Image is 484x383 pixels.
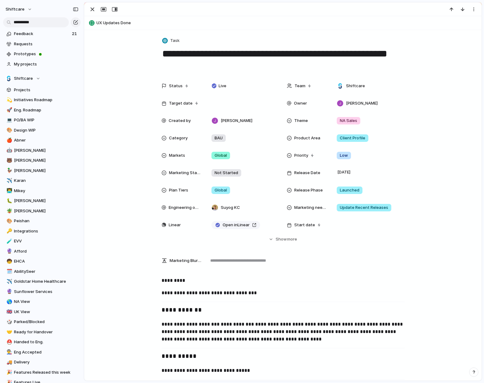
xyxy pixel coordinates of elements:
[3,267,81,276] a: 🗓️AbilitySeer
[7,218,11,225] div: 🎨
[340,135,365,141] span: Client Profile
[3,106,81,115] div: 🚀Eng. Roadmap
[3,4,35,14] button: shiftcare
[6,6,24,12] span: shiftcare
[14,178,78,184] span: Karan
[3,247,81,256] div: 🔮Afford
[169,152,185,159] span: Markets
[14,218,78,224] span: Peishan
[3,60,81,69] a: My projects
[7,359,11,366] div: 🚚
[7,349,11,356] div: 👨‍🏭
[7,369,11,376] div: 🎉
[221,205,240,211] span: Suyog KC
[7,177,11,184] div: ✈️
[7,258,11,265] div: 🧒
[3,196,81,205] a: 🐛[PERSON_NAME]
[14,198,78,204] span: [PERSON_NAME]
[6,329,12,335] button: 🤝
[6,248,12,255] button: 🔮
[7,268,11,275] div: 🗓️
[3,227,81,236] a: 🔑Integrations
[14,248,78,255] span: Afford
[287,236,297,242] span: more
[3,337,81,347] div: ⛑️Handed to Eng.
[14,278,78,285] span: Goldstar Home Healthcare
[3,176,81,185] div: ✈️Karan
[346,100,378,106] span: [PERSON_NAME]
[3,368,81,377] div: 🎉Features Released this week
[170,258,201,264] span: Marketing Blurb (15-20 Words)
[14,238,78,244] span: EVV
[336,169,352,176] span: [DATE]
[6,137,12,143] button: 🍎
[7,318,11,326] div: 🎲
[6,188,12,194] button: 👨‍💻
[295,83,305,89] span: Team
[3,327,81,337] a: 🤝Ready for Handover
[340,205,388,211] span: Update Recent Releases
[6,309,12,315] button: 🇬🇧
[169,205,201,211] span: Engineering owner
[3,95,81,105] a: 💫Initiatives Roadmap
[14,51,78,57] span: Prototypes
[6,178,12,184] button: ✈️
[169,135,188,141] span: Category
[14,208,78,214] span: [PERSON_NAME]
[6,349,12,355] button: 👨‍🏭
[3,115,81,125] a: 💻PO/BA WIP
[169,187,188,193] span: Plan Tiers
[6,208,12,214] button: 🪴
[7,137,11,144] div: 🍎
[3,348,81,357] a: 👨‍🏭Eng Accepted
[14,339,78,345] span: Handed to Eng.
[7,147,11,154] div: 🤖
[6,97,12,103] button: 💫
[7,197,11,205] div: 🐛
[6,369,12,376] button: 🎉
[14,75,33,82] span: Shiftcare
[169,118,191,124] span: Created by
[3,136,81,145] a: 🍎Abner
[14,117,78,123] span: PO/BA WIP
[221,118,252,124] span: [PERSON_NAME]
[3,307,81,317] a: 🇬🇧UK View
[3,156,81,165] a: 🐻[PERSON_NAME]
[14,289,78,295] span: Sunflower Services
[6,228,12,234] button: 🔑
[14,369,78,376] span: Features Released this week
[14,97,78,103] span: Initiatives Roadmap
[6,339,12,345] button: ⛑️
[6,107,12,113] button: 🚀
[7,248,11,255] div: 🔮
[3,358,81,367] a: 🚚Delivery
[7,308,11,315] div: 🇬🇧
[14,319,78,325] span: Parked/Blocked
[3,146,81,155] div: 🤖[PERSON_NAME]
[3,257,81,266] div: 🧒EHCA
[3,166,81,175] a: 🦆[PERSON_NAME]
[215,135,223,141] span: BAU
[3,85,81,95] a: Projects
[3,39,81,49] a: Requests
[3,237,81,246] a: 🧪EVV
[6,359,12,365] button: 🚚
[6,147,12,154] button: 🤖
[14,359,78,365] span: Delivery
[6,319,12,325] button: 🎲
[294,222,315,228] span: Start date
[6,157,12,164] button: 🐻
[6,218,12,224] button: 🎨
[215,187,227,193] span: Global
[7,238,11,245] div: 🧪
